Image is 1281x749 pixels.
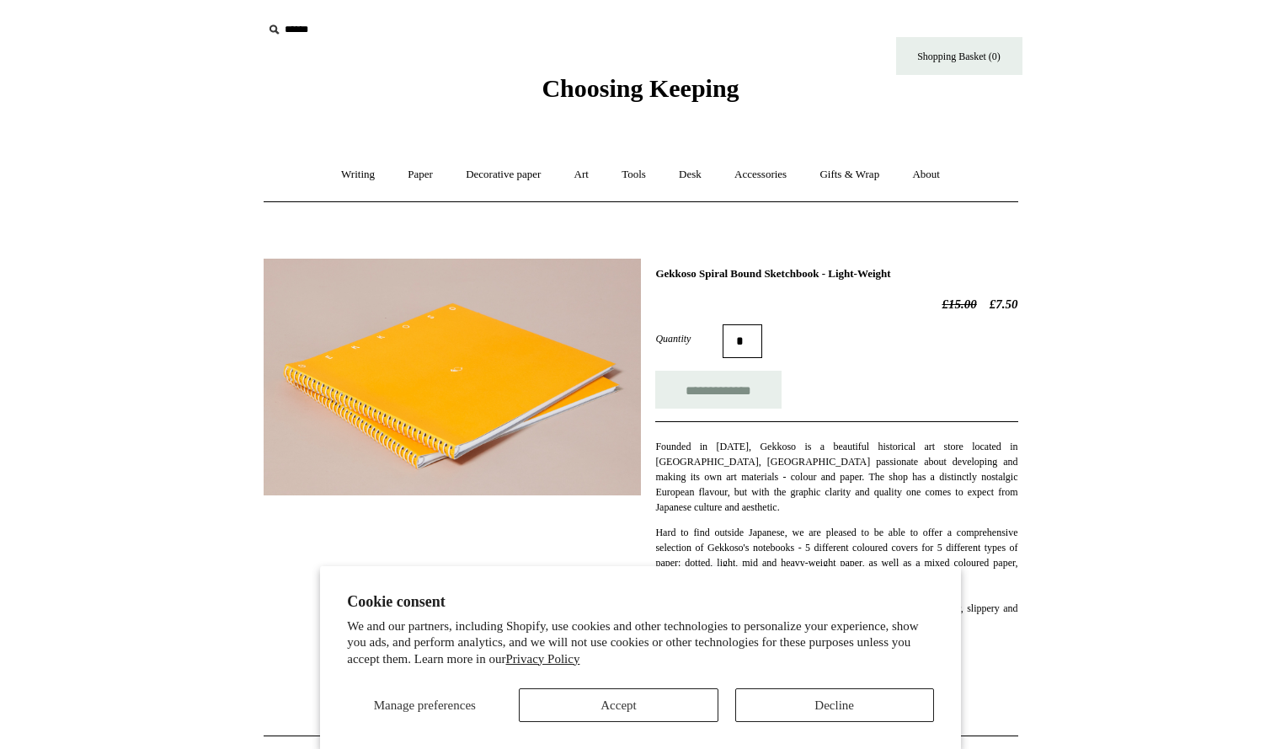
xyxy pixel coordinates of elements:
[664,152,717,197] a: Desk
[606,152,661,197] a: Tools
[735,688,934,722] button: Decline
[559,152,604,197] a: Art
[326,152,390,197] a: Writing
[347,688,502,722] button: Manage preferences
[655,331,723,346] label: Quantity
[896,37,1022,75] a: Shopping Basket (0)
[542,74,739,102] span: Choosing Keeping
[942,297,977,311] span: £15.00
[655,267,1017,281] h1: Gekkoso Spiral Bound Sketchbook - Light-Weight
[519,688,718,722] button: Accept
[655,297,1017,312] h2: £7.50
[347,593,934,611] h2: Cookie consent
[719,152,802,197] a: Accessories
[264,259,641,495] img: Gekkoso Spiral Bound Sketchbook - Light-Weight
[451,152,556,197] a: Decorative paper
[804,152,894,197] a: Gifts & Wrap
[347,618,934,668] p: We and our partners, including Shopify, use cookies and other technologies to personalize your ex...
[374,698,476,712] span: Manage preferences
[655,525,1017,631] p: Hard to find outside Japanese, we are pleased to be able to offer a comprehensive selection of Ge...
[655,439,1017,515] p: Founded in [DATE], Gekkoso is a beautiful historical art store located in [GEOGRAPHIC_DATA], [GEO...
[897,152,955,197] a: About
[392,152,448,197] a: Paper
[542,88,739,99] a: Choosing Keeping
[506,652,580,666] a: Privacy Policy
